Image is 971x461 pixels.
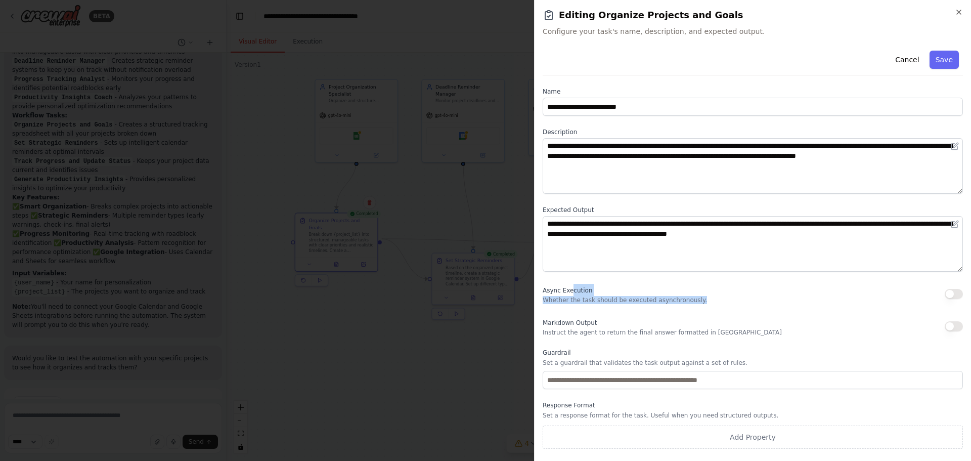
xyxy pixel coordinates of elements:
[949,140,961,152] button: Open in editor
[543,287,592,294] span: Async Execution
[543,401,963,409] label: Response Format
[543,206,963,214] label: Expected Output
[543,319,597,326] span: Markdown Output
[543,359,963,367] p: Set a guardrail that validates the task output against a set of rules.
[543,26,963,36] span: Configure your task's name, description, and expected output.
[930,51,959,69] button: Save
[543,88,963,96] label: Name
[543,411,963,420] p: Set a response format for the task. Useful when you need structured outputs.
[543,426,963,449] button: Add Property
[543,8,963,22] h2: Editing Organize Projects and Goals
[889,51,925,69] button: Cancel
[949,218,961,230] button: Open in editor
[543,328,782,337] p: Instruct the agent to return the final answer formatted in [GEOGRAPHIC_DATA]
[543,349,963,357] label: Guardrail
[543,296,707,304] p: Whether the task should be executed asynchronously.
[543,128,963,136] label: Description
